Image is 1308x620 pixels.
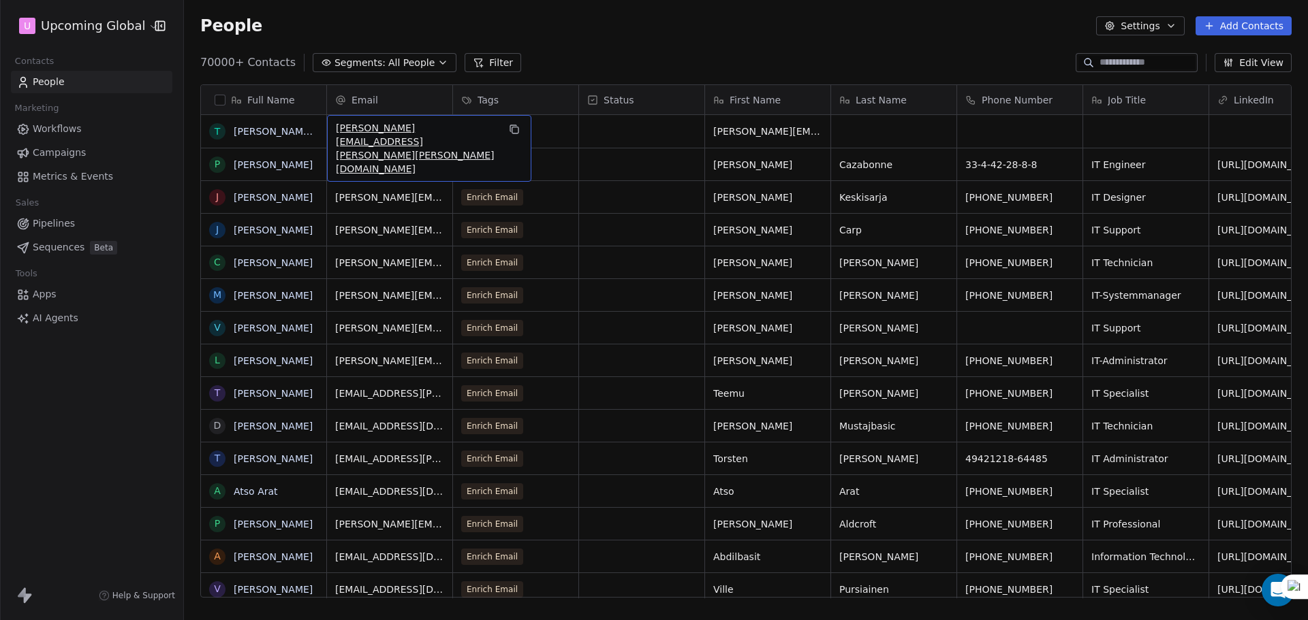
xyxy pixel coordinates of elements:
[461,287,523,304] span: Enrich Email
[1083,85,1209,114] div: Job Title
[33,146,86,160] span: Campaigns
[41,17,145,35] span: Upcoming Global
[11,118,172,140] a: Workflows
[33,75,65,89] span: People
[201,85,326,114] div: Full Name
[10,263,43,284] span: Tools
[200,54,296,71] span: 70000+ Contacts
[215,157,220,172] div: P
[1262,574,1294,606] div: Open Intercom Messenger
[839,223,948,237] span: Carp
[215,125,221,139] div: t
[214,321,221,335] div: V
[234,421,313,431] a: [PERSON_NAME]
[839,321,948,335] span: [PERSON_NAME]
[461,549,523,565] span: Enrich Email
[24,19,31,33] span: U
[335,517,444,531] span: [PERSON_NAME][EMAIL_ADDRESS][DOMAIN_NAME]
[839,354,948,368] span: [PERSON_NAME]
[215,517,220,531] div: P
[234,486,278,497] a: Atso Arat
[1096,16,1184,35] button: Settings
[831,85,956,114] div: Last Name
[234,290,313,301] a: [PERSON_NAME]
[90,241,117,255] span: Beta
[11,283,172,306] a: Apps
[335,354,444,368] span: [PERSON_NAME][EMAIL_ADDRESS][PERSON_NAME][DOMAIN_NAME]
[965,223,1074,237] span: [PHONE_NUMBER]
[713,256,822,270] span: [PERSON_NAME]
[112,590,175,601] span: Help & Support
[9,51,60,71] span: Contacts
[234,323,313,333] a: [PERSON_NAME]
[461,353,523,369] span: Enrich Email
[11,236,172,259] a: SequencesBeta
[327,85,452,114] div: Email
[215,451,221,466] div: T
[234,192,313,203] a: [PERSON_NAME]
[334,56,386,70] span: Segments:
[461,451,523,467] span: Enrich Email
[234,584,313,595] a: [PERSON_NAME]
[713,517,822,531] span: [PERSON_NAME]
[1196,16,1292,35] button: Add Contacts
[839,158,948,172] span: Cazabonne
[461,581,523,598] span: Enrich Email
[1091,583,1200,596] span: IT Specialist
[1091,419,1200,433] span: IT Technician
[965,158,1074,172] span: 33-4-42-28-8-8
[1091,517,1200,531] span: IT Professional
[201,115,327,598] div: grid
[465,53,521,72] button: Filter
[461,255,523,271] span: Enrich Email
[335,550,444,564] span: [EMAIL_ADDRESS][DOMAIN_NAME]
[1091,289,1200,302] span: IT-Systemmanager
[335,289,444,302] span: [PERSON_NAME][EMAIL_ADDRESS][PERSON_NAME][DOMAIN_NAME]
[461,516,523,532] span: Enrich Email
[965,191,1074,204] span: [PHONE_NUMBER]
[965,387,1074,400] span: [PHONE_NUMBER]
[11,212,172,235] a: Pipelines
[33,287,57,301] span: Apps
[388,56,435,70] span: All People
[604,93,634,107] span: Status
[1091,191,1200,204] span: IT Designer
[839,583,948,596] span: Pursiainen
[216,223,219,237] div: J
[713,321,822,335] span: [PERSON_NAME]
[1215,53,1292,72] button: Edit View
[1108,93,1146,107] span: Job Title
[11,71,172,93] a: People
[214,549,221,564] div: A
[713,485,822,498] span: Atso
[1091,387,1200,400] span: IT Specialist
[856,93,907,107] span: Last Name
[214,484,221,498] div: A
[200,16,262,36] span: People
[1091,485,1200,498] span: IT Specialist
[335,387,444,400] span: [EMAIL_ADDRESS][PERSON_NAME][DOMAIN_NAME]
[234,257,313,268] a: [PERSON_NAME]
[1091,158,1200,172] span: IT Engineer
[839,452,948,466] span: [PERSON_NAME]
[965,517,1074,531] span: [PHONE_NUMBER]
[713,583,822,596] span: Ville
[1234,93,1274,107] span: LinkedIn
[16,14,145,37] button: UUpcoming Global
[336,121,498,176] span: [PERSON_NAME][EMAIL_ADDRESS][PERSON_NAME][PERSON_NAME][DOMAIN_NAME]
[461,320,523,336] span: Enrich Email
[461,189,523,206] span: Enrich Email
[10,193,45,213] span: Sales
[839,387,948,400] span: [PERSON_NAME]
[839,256,948,270] span: [PERSON_NAME]
[713,452,822,466] span: Torsten
[234,519,313,529] a: [PERSON_NAME]
[9,98,65,118] span: Marketing
[461,483,523,500] span: Enrich Email
[335,485,444,498] span: [EMAIL_ADDRESS][DOMAIN_NAME]
[335,223,444,237] span: [PERSON_NAME][EMAIL_ADDRESS][DOMAIN_NAME]
[965,354,1074,368] span: [PHONE_NUMBER]
[461,418,523,434] span: Enrich Email
[1091,256,1200,270] span: IT Technician
[839,191,948,204] span: Keskisarja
